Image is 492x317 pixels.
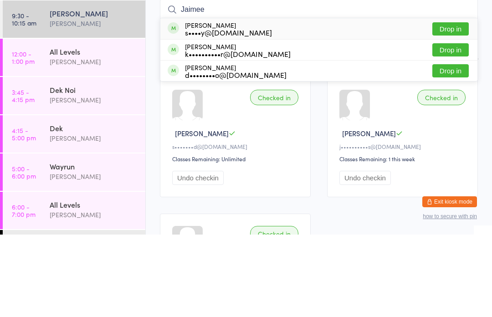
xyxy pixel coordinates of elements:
div: At [66,10,111,25]
time: 12:00 - 1:00 pm [12,133,35,147]
a: 6:00 -7:00 pmAll Levels[PERSON_NAME] [3,274,145,312]
div: [PERSON_NAME] [50,215,138,226]
div: [PERSON_NAME] [50,62,138,73]
button: Drop in [432,105,469,118]
span: [PERSON_NAME] [175,211,229,220]
span: Ground Floor [160,51,464,60]
a: 5:00 -6:00 pmWayrun[PERSON_NAME] [3,236,145,273]
button: how to secure with pin [423,296,477,302]
div: All Levels [50,282,138,292]
h2: [PERSON_NAME] Check-in [160,13,478,28]
div: Wayrun [50,244,138,254]
span: [DATE] 9:30am [160,32,464,41]
div: s•••••••d@[DOMAIN_NAME] [172,225,301,233]
time: 4:15 - 5:00 pm [12,209,36,224]
a: 6:00 -6:45 am[PERSON_NAME][PERSON_NAME] [3,45,145,82]
div: d••••••••o@[DOMAIN_NAME] [185,153,287,161]
div: All Levels [50,129,138,139]
div: [PERSON_NAME] [50,52,138,62]
div: Any location [66,25,111,35]
a: 4:15 -5:00 pmDek[PERSON_NAME] [3,198,145,235]
div: [PERSON_NAME] [50,254,138,264]
time: 3:45 - 4:15 pm [12,171,35,185]
a: 12:00 -1:00 pmAll Levels[PERSON_NAME] [3,121,145,158]
button: Undo checkin [172,253,224,267]
time: 9:30 - 10:15 am [12,94,36,109]
time: 6:00 - 6:45 am [12,56,36,71]
a: 3:45 -4:15 pmDek Noi[PERSON_NAME] [3,159,145,197]
button: Undo checkin [339,253,391,267]
span: [PERSON_NAME] [160,41,464,51]
div: j••••••••••s@[DOMAIN_NAME] [339,225,468,233]
div: Dek [50,205,138,215]
div: [PERSON_NAME] [50,177,138,188]
div: Classes Remaining: Unlimited [172,237,301,245]
div: Events for [12,10,56,25]
span: [PERSON_NAME] [160,60,478,69]
button: Drop in [432,147,469,160]
div: [PERSON_NAME] [185,125,291,140]
span: [PERSON_NAME] [342,211,396,220]
button: Exit kiosk mode [422,279,477,290]
a: [DATE] [12,25,34,35]
input: Search [160,82,478,102]
div: [PERSON_NAME] [50,91,138,101]
time: 5:00 - 6:00 pm [12,247,36,262]
div: [PERSON_NAME] [185,146,287,161]
button: Drop in [432,126,469,139]
div: s••••y@[DOMAIN_NAME] [185,111,272,118]
div: [PERSON_NAME] [50,292,138,302]
a: 9:30 -10:15 am[PERSON_NAME][PERSON_NAME] [3,83,145,120]
div: Checked in [417,172,466,188]
div: [PERSON_NAME] [185,104,272,118]
div: [PERSON_NAME] [50,101,138,111]
div: Dek Noi [50,167,138,177]
div: Checked in [250,172,298,188]
time: 6:00 - 7:00 pm [12,286,36,300]
div: k••••••••••r@[DOMAIN_NAME] [185,133,291,140]
div: Classes Remaining: 1 this week [339,237,468,245]
div: [PERSON_NAME] [50,139,138,149]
